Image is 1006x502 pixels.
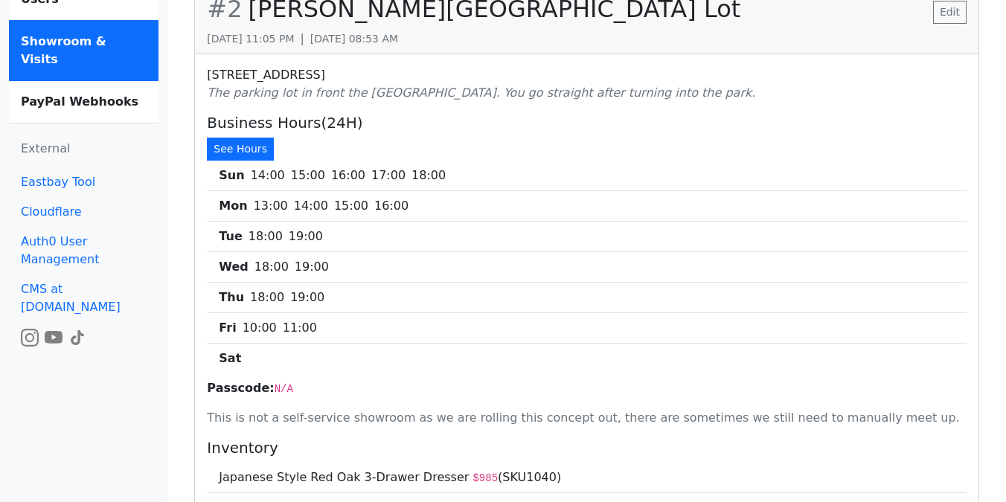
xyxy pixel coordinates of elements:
a: CMS at [DOMAIN_NAME] [9,274,158,322]
span: 18 :00 [249,229,283,243]
button: See Hours [207,138,274,161]
span: 14 :00 [294,199,328,213]
p: [STREET_ADDRESS] [207,66,967,102]
h5: Business Hours(24H) [207,114,967,132]
a: Watch the build video or pictures on YouTube [45,329,63,344]
span: 19 :00 [295,260,329,274]
b: mon [219,199,247,213]
span: 19 :00 [289,229,323,243]
b: wed [219,260,248,274]
b: sat [219,351,241,365]
span: External [21,141,70,155]
b: tue [219,229,242,243]
span: 17 :00 [371,168,406,182]
i: The parking lot in front the [GEOGRAPHIC_DATA]. You go straight after turning into the park. [207,86,755,100]
span: | [300,31,304,45]
h5: Inventory [207,439,967,457]
a: Edit [933,1,967,24]
a: Watch the build video or pictures on TikTok [68,329,86,344]
b: PayPal Webhooks [21,94,138,109]
b: fri [219,321,236,335]
code: N/A [275,383,293,395]
b: thu [219,290,244,304]
small: [DATE] 08:53 AM [310,33,398,45]
a: Auth0 User Management [9,227,158,274]
span: 16 :00 [331,168,365,182]
a: Eastbay Tool [9,167,158,197]
span: 19 :00 [290,290,324,304]
span: 16 :00 [374,199,409,213]
span: 18 :00 [250,290,284,304]
b: Passcode: [207,381,274,395]
span: 14 :00 [251,168,285,182]
span: 15 :00 [334,199,368,213]
span: 13 :00 [254,199,288,213]
a: Cloudflare [9,197,158,227]
code: $ 985 [472,472,498,484]
small: [DATE] 11:05 PM [207,33,294,45]
li: Japanese Style Red Oak 3-Drawer Dresser (SKU 1040 ) [207,463,967,493]
span: 18 :00 [254,260,289,274]
b: sun [219,168,244,182]
span: 10 :00 [243,321,277,335]
a: Watch the build video or pictures on Instagram [21,329,39,344]
span: 18 :00 [411,168,446,182]
p: This is not a self-service showroom as we are rolling this concept out, there are sometimes we st... [207,409,967,427]
b: Showroom & Visits [21,34,106,66]
span: 15 :00 [291,168,325,182]
a: PayPal Webhooks [9,81,158,123]
span: 11 :00 [283,321,317,335]
a: Showroom & Visits [9,20,158,81]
